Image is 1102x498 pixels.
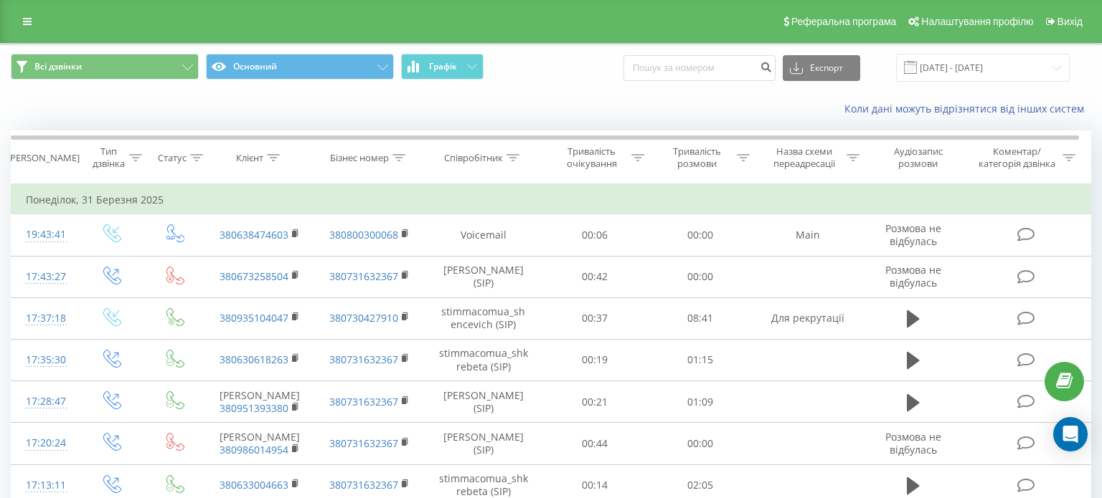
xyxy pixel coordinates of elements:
[236,152,263,164] div: Клієнт
[885,430,941,456] span: Розмова не відбулась
[26,346,65,374] div: 17:35:30
[26,388,65,416] div: 17:28:47
[885,263,941,289] span: Розмова не відбулась
[753,297,863,339] td: Для рекрутації
[542,256,648,297] td: 00:42
[885,221,941,248] span: Розмова не відбулась
[329,311,398,325] a: 380730427910
[424,256,542,297] td: [PERSON_NAME] (SIP)
[329,353,398,366] a: 380731632367
[205,381,315,423] td: [PERSON_NAME]
[424,423,542,464] td: [PERSON_NAME] (SIP)
[330,152,389,164] div: Бізнес номер
[844,102,1091,115] a: Коли дані можуть відрізнятися вiд інших систем
[329,436,398,450] a: 380731632367
[220,353,288,366] a: 380630618263
[205,423,315,464] td: [PERSON_NAME]
[648,381,753,423] td: 01:09
[7,152,80,164] div: [PERSON_NAME]
[34,61,82,72] span: Всі дзвінки
[26,221,65,249] div: 19:43:41
[158,152,187,164] div: Статус
[542,381,648,423] td: 00:21
[921,16,1033,27] span: Налаштування профілю
[11,186,1091,214] td: Понеділок, 31 Березня 2025
[648,214,753,256] td: 00:00
[11,54,199,80] button: Всі дзвінки
[623,55,776,81] input: Пошук за номером
[648,297,753,339] td: 08:41
[424,339,542,380] td: stimmacomua_shkrebeta (SIP)
[444,152,503,164] div: Співробітник
[542,339,648,380] td: 00:19
[91,145,126,170] div: Тип дзвінка
[648,256,753,297] td: 00:00
[329,228,398,241] a: 380800300068
[26,429,65,457] div: 17:20:24
[220,228,288,241] a: 380638474603
[975,145,1059,170] div: Коментар/категорія дзвінка
[1058,16,1083,27] span: Вихід
[783,55,860,81] button: Експорт
[220,311,288,325] a: 380935104047
[26,305,65,332] div: 17:37:18
[206,54,394,80] button: Основний
[542,297,648,339] td: 00:37
[220,478,288,492] a: 380633004663
[648,423,753,464] td: 00:00
[555,145,628,170] div: Тривалість очікування
[542,214,648,256] td: 00:06
[542,423,648,464] td: 00:44
[220,443,288,456] a: 380986014954
[329,395,398,408] a: 380731632367
[766,145,843,170] div: Назва схеми переадресації
[661,145,733,170] div: Тривалість розмови
[424,381,542,423] td: [PERSON_NAME] (SIP)
[429,62,457,72] span: Графік
[791,16,897,27] span: Реферальна програма
[220,269,288,283] a: 380673258504
[329,478,398,492] a: 380731632367
[424,214,542,256] td: Voicemail
[424,297,542,339] td: stimmacomua_shencevich (SIP)
[329,269,398,283] a: 380731632367
[753,214,863,256] td: Main
[1053,417,1088,451] div: Open Intercom Messenger
[876,145,961,170] div: Аудіозапис розмови
[648,339,753,380] td: 01:15
[220,401,288,415] a: 380951393380
[401,54,484,80] button: Графік
[26,263,65,291] div: 17:43:27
